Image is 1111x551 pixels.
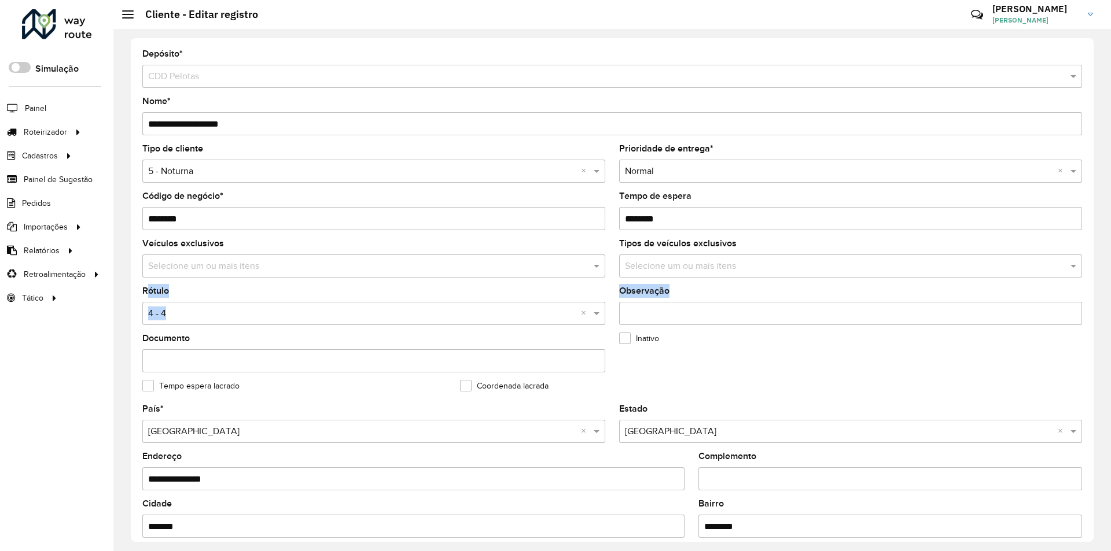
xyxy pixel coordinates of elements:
[24,268,86,280] span: Retroalimentação
[965,2,989,27] a: Contato Rápido
[619,402,648,416] label: Estado
[619,236,737,250] label: Tipos de veículos exclusivos
[142,189,223,203] label: Código de negócio
[24,126,67,138] span: Roteirizador
[142,380,240,392] label: Tempo espera lacrado
[1058,424,1068,438] span: Clear all
[22,197,51,209] span: Pedidos
[698,497,724,511] label: Bairro
[134,8,258,21] h2: Cliente - Editar registro
[619,284,669,298] label: Observação
[22,150,58,162] span: Cadastros
[142,236,224,250] label: Veículos exclusivos
[142,402,164,416] label: País
[22,292,43,304] span: Tático
[142,331,190,345] label: Documento
[24,173,93,186] span: Painel de Sugestão
[1058,164,1068,178] span: Clear all
[992,15,1079,25] span: [PERSON_NAME]
[142,94,171,108] label: Nome
[619,189,691,203] label: Tempo de espera
[142,449,182,463] label: Endereço
[619,332,659,345] label: Inativo
[581,306,591,320] span: Clear all
[460,380,549,392] label: Coordenada lacrada
[142,142,203,156] label: Tipo de cliente
[142,47,183,61] label: Depósito
[992,3,1079,14] h3: [PERSON_NAME]
[142,497,172,511] label: Cidade
[581,164,591,178] span: Clear all
[698,449,756,463] label: Complemento
[142,284,169,298] label: Rótulo
[619,142,713,156] label: Prioridade de entrega
[24,221,68,233] span: Importações
[581,424,591,438] span: Clear all
[35,62,79,76] label: Simulação
[24,245,60,257] span: Relatórios
[25,102,46,114] span: Painel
